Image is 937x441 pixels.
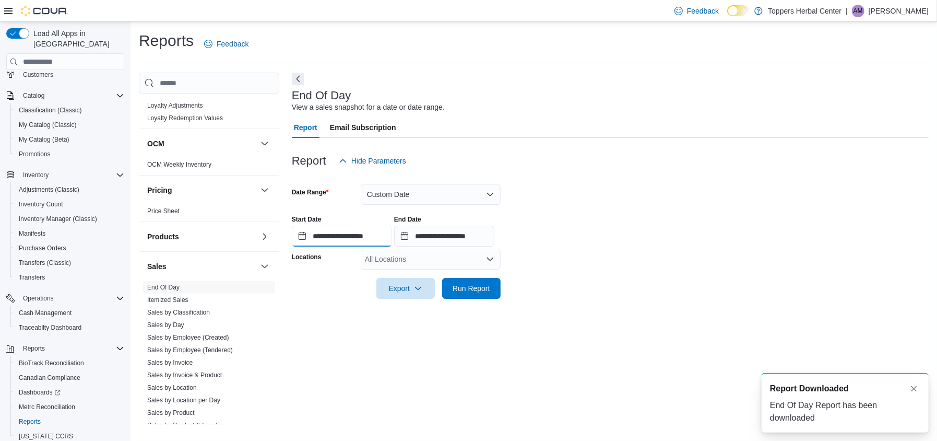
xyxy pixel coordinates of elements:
div: Notification [770,382,920,395]
a: Sales by Day [147,321,184,329]
span: Reports [19,417,41,426]
a: Sales by Invoice & Product [147,372,222,379]
a: Dashboards [10,385,128,400]
h3: Products [147,231,179,242]
button: Sales [258,260,271,273]
h1: Reports [139,30,194,51]
span: Sales by Employee (Created) [147,333,229,342]
button: Cash Management [10,306,128,320]
p: | [846,5,848,17]
span: Cash Management [19,309,72,317]
a: Manifests [15,227,50,240]
button: Sales [147,261,256,272]
span: End Of Day [147,283,180,292]
button: Promotions [10,147,128,161]
button: Inventory [19,169,53,181]
a: OCM Weekly Inventory [147,161,211,168]
a: Transfers [15,271,49,284]
span: Purchase Orders [19,244,66,252]
span: Hide Parameters [351,156,406,166]
span: Transfers [15,271,124,284]
a: Canadian Compliance [15,372,85,384]
span: Inventory Manager (Classic) [15,213,124,225]
a: Sales by Invoice [147,359,193,366]
button: Inventory Manager (Classic) [10,212,128,226]
div: Audrey Murphy [852,5,864,17]
a: Dashboards [15,386,65,399]
span: BioTrack Reconciliation [19,359,84,367]
span: Inventory [19,169,124,181]
span: Manifests [15,227,124,240]
div: Loyalty [139,99,279,129]
p: Toppers Herbal Center [768,5,841,17]
button: OCM [147,138,256,149]
a: Price Sheet [147,207,180,215]
span: Customers [23,71,53,79]
span: Loyalty Adjustments [147,101,203,110]
span: Canadian Compliance [15,372,124,384]
button: Customers [2,66,128,82]
h3: End Of Day [292,89,351,102]
h3: Report [292,155,326,167]
span: Feedback [687,6,719,16]
span: Operations [19,292,124,305]
a: Adjustments (Classic) [15,183,84,196]
span: Dark Mode [727,16,728,17]
img: Cova [21,6,68,16]
input: Dark Mode [727,5,749,16]
span: Transfers (Classic) [15,257,124,269]
button: Manifests [10,226,128,241]
button: Canadian Compliance [10,370,128,385]
span: Sales by Day [147,321,184,329]
a: Sales by Employee (Tendered) [147,346,233,354]
span: Itemized Sales [147,296,188,304]
button: Hide Parameters [335,150,410,171]
span: Canadian Compliance [19,374,80,382]
button: Open list of options [486,255,494,263]
a: Inventory Manager (Classic) [15,213,101,225]
label: Date Range [292,188,329,196]
span: Sales by Employee (Tendered) [147,346,233,354]
a: My Catalog (Classic) [15,119,81,131]
button: Export [376,278,435,299]
a: Promotions [15,148,55,160]
a: Cash Management [15,307,76,319]
a: Itemized Sales [147,296,188,304]
a: Sales by Location per Day [147,397,220,404]
a: Inventory Count [15,198,67,211]
span: Cash Management [15,307,124,319]
a: Sales by Employee (Created) [147,334,229,341]
span: Promotions [15,148,124,160]
a: BioTrack Reconciliation [15,357,88,369]
div: OCM [139,158,279,175]
h3: Pricing [147,185,172,195]
div: End Of Day Report has been downloaded [770,399,920,424]
span: Promotions [19,150,51,158]
span: Run Report [453,283,490,294]
button: Run Report [442,278,501,299]
span: [US_STATE] CCRS [19,432,73,440]
button: Transfers (Classic) [10,256,128,270]
button: Products [147,231,256,242]
div: Pricing [139,205,279,222]
span: Sales by Classification [147,308,210,317]
button: Operations [19,292,58,305]
span: Reports [19,342,124,355]
span: My Catalog (Beta) [19,135,69,144]
button: Catalog [2,88,128,103]
span: OCM Weekly Inventory [147,160,211,169]
span: Transfers [19,273,45,282]
button: Products [258,230,271,243]
h3: OCM [147,138,164,149]
span: Reports [15,415,124,428]
button: Adjustments (Classic) [10,182,128,197]
span: Dashboards [15,386,124,399]
button: OCM [258,137,271,150]
span: My Catalog (Classic) [15,119,124,131]
span: Catalog [19,89,124,102]
button: Reports [10,414,128,429]
a: Customers [19,68,57,81]
span: Inventory Count [19,200,63,208]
